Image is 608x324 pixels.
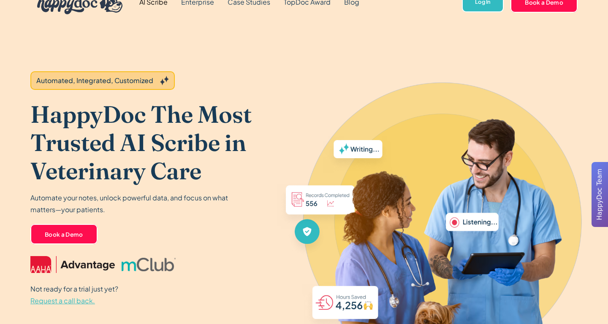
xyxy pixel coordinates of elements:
[30,256,115,273] img: AAHA Advantage logo
[30,100,277,185] h1: HappyDoc The Most Trusted AI Scribe in Veterinary Care
[36,76,153,86] div: Automated, Integrated, Customized
[30,192,233,216] p: Automate your notes, unlock powerful data, and focus on what matters—your patients.
[30,296,95,305] span: Request a call back.
[160,76,169,85] img: Grey sparkles.
[30,283,118,307] p: Not ready for a trial just yet?
[122,258,176,271] img: mclub logo
[30,224,98,244] a: Book a Demo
